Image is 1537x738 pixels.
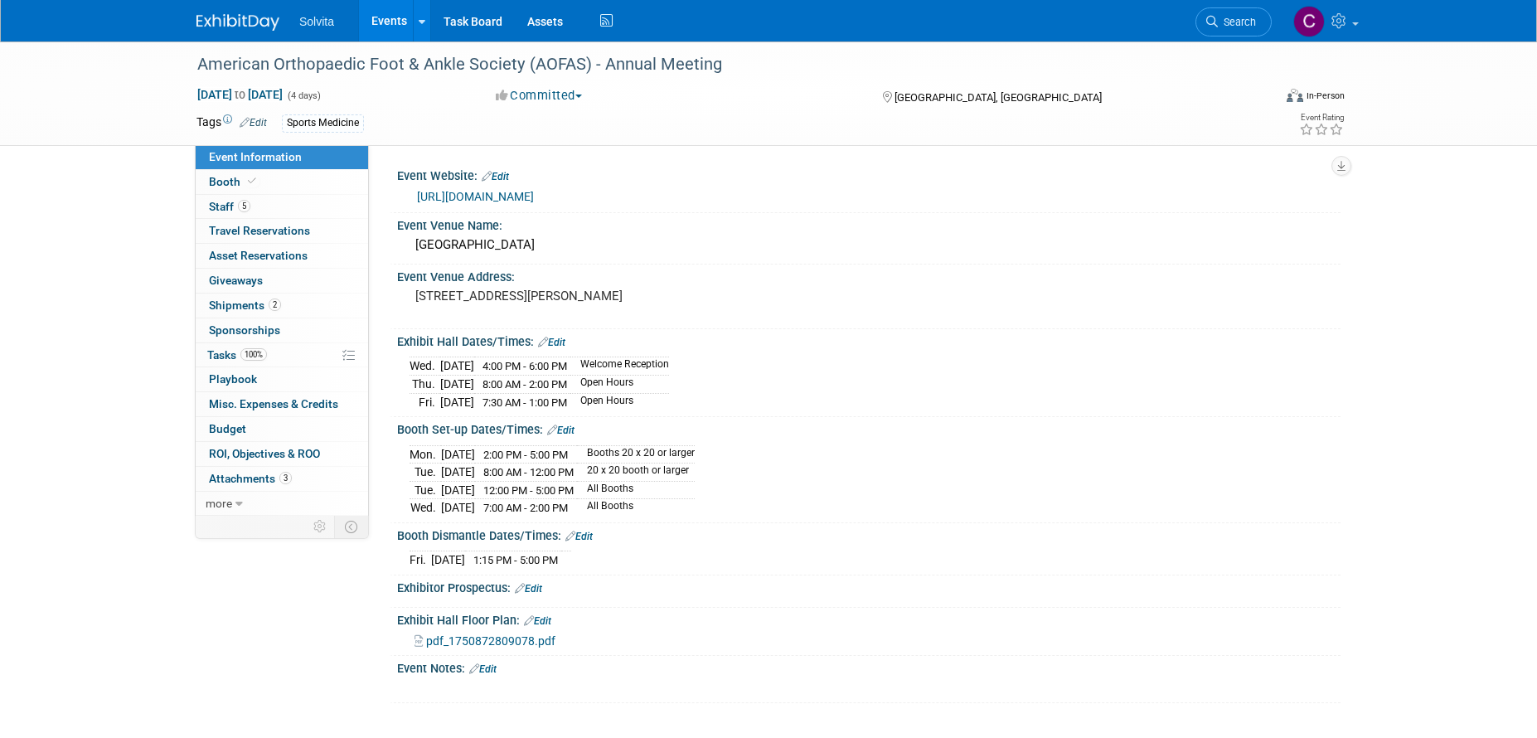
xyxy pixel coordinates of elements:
[410,393,440,410] td: Fri.
[279,472,292,484] span: 3
[397,417,1341,439] div: Booth Set-up Dates/Times:
[483,449,568,461] span: 2:00 PM - 5:00 PM
[577,499,695,517] td: All Booths
[397,329,1341,351] div: Exhibit Hall Dates/Times:
[483,484,574,497] span: 12:00 PM - 5:00 PM
[895,91,1102,104] span: [GEOGRAPHIC_DATA], [GEOGRAPHIC_DATA]
[410,376,440,394] td: Thu.
[469,663,497,675] a: Edit
[417,190,534,203] a: [URL][DOMAIN_NAME]
[441,481,475,499] td: [DATE]
[299,15,334,28] span: Solvita
[196,343,368,367] a: Tasks100%
[1293,6,1325,37] img: Cindy Miller
[538,337,565,348] a: Edit
[196,269,368,293] a: Giveaways
[196,87,284,102] span: [DATE] [DATE]
[209,299,281,312] span: Shipments
[240,348,267,361] span: 100%
[483,502,568,514] span: 7:00 AM - 2:00 PM
[482,360,567,372] span: 4:00 PM - 6:00 PM
[196,294,368,318] a: Shipments2
[577,481,695,499] td: All Booths
[441,499,475,517] td: [DATE]
[196,318,368,342] a: Sponsorships
[232,88,248,101] span: to
[196,467,368,491] a: Attachments3
[410,445,441,464] td: Mon.
[196,492,368,516] a: more
[482,378,567,391] span: 8:00 AM - 2:00 PM
[441,445,475,464] td: [DATE]
[415,634,555,648] a: pdf_1750872809078.pdf
[397,265,1341,285] div: Event Venue Address:
[192,50,1247,80] div: American Orthopaedic Foot & Ankle Society (AOFAS) - Annual Meeting
[335,516,369,537] td: Toggle Event Tabs
[286,90,321,101] span: (4 days)
[209,175,259,188] span: Booth
[482,171,509,182] a: Edit
[482,396,567,409] span: 7:30 AM - 1:00 PM
[209,472,292,485] span: Attachments
[1174,86,1345,111] div: Event Format
[209,249,308,262] span: Asset Reservations
[410,551,431,569] td: Fri.
[410,232,1328,258] div: [GEOGRAPHIC_DATA]
[570,357,669,376] td: Welcome Reception
[209,150,302,163] span: Event Information
[410,499,441,517] td: Wed.
[397,575,1341,597] div: Exhibitor Prospectus:
[209,224,310,237] span: Travel Reservations
[473,554,558,566] span: 1:15 PM - 5:00 PM
[196,417,368,441] a: Budget
[209,397,338,410] span: Misc. Expenses & Credits
[1195,7,1272,36] a: Search
[483,466,574,478] span: 8:00 AM - 12:00 PM
[209,372,257,386] span: Playbook
[196,367,368,391] a: Playbook
[209,323,280,337] span: Sponsorships
[577,445,695,464] td: Booths 20 x 20 or larger
[282,114,364,132] div: Sports Medicine
[410,357,440,376] td: Wed.
[547,425,575,436] a: Edit
[240,117,267,129] a: Edit
[209,274,263,287] span: Giveaways
[1306,90,1345,102] div: In-Person
[570,393,669,410] td: Open Hours
[441,464,475,482] td: [DATE]
[440,376,474,394] td: [DATE]
[196,442,368,466] a: ROI, Objectives & ROO
[196,219,368,243] a: Travel Reservations
[426,634,555,648] span: pdf_1750872809078.pdf
[440,393,474,410] td: [DATE]
[397,213,1341,234] div: Event Venue Name:
[565,531,593,542] a: Edit
[196,392,368,416] a: Misc. Expenses & Credits
[306,516,335,537] td: Personalize Event Tab Strip
[1218,16,1256,28] span: Search
[490,87,589,104] button: Committed
[206,497,232,510] span: more
[410,481,441,499] td: Tue.
[207,348,267,362] span: Tasks
[515,583,542,595] a: Edit
[248,177,256,186] i: Booth reservation complete
[397,523,1341,545] div: Booth Dismantle Dates/Times:
[1299,114,1344,122] div: Event Rating
[269,299,281,311] span: 2
[577,464,695,482] td: 20 x 20 booth or larger
[209,422,246,435] span: Budget
[570,376,669,394] td: Open Hours
[397,163,1341,185] div: Event Website:
[209,200,250,213] span: Staff
[415,289,772,303] pre: [STREET_ADDRESS][PERSON_NAME]
[196,14,279,31] img: ExhibitDay
[238,200,250,212] span: 5
[440,357,474,376] td: [DATE]
[524,615,551,627] a: Edit
[410,464,441,482] td: Tue.
[397,608,1341,629] div: Exhibit Hall Floor Plan:
[209,447,320,460] span: ROI, Objectives & ROO
[196,170,368,194] a: Booth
